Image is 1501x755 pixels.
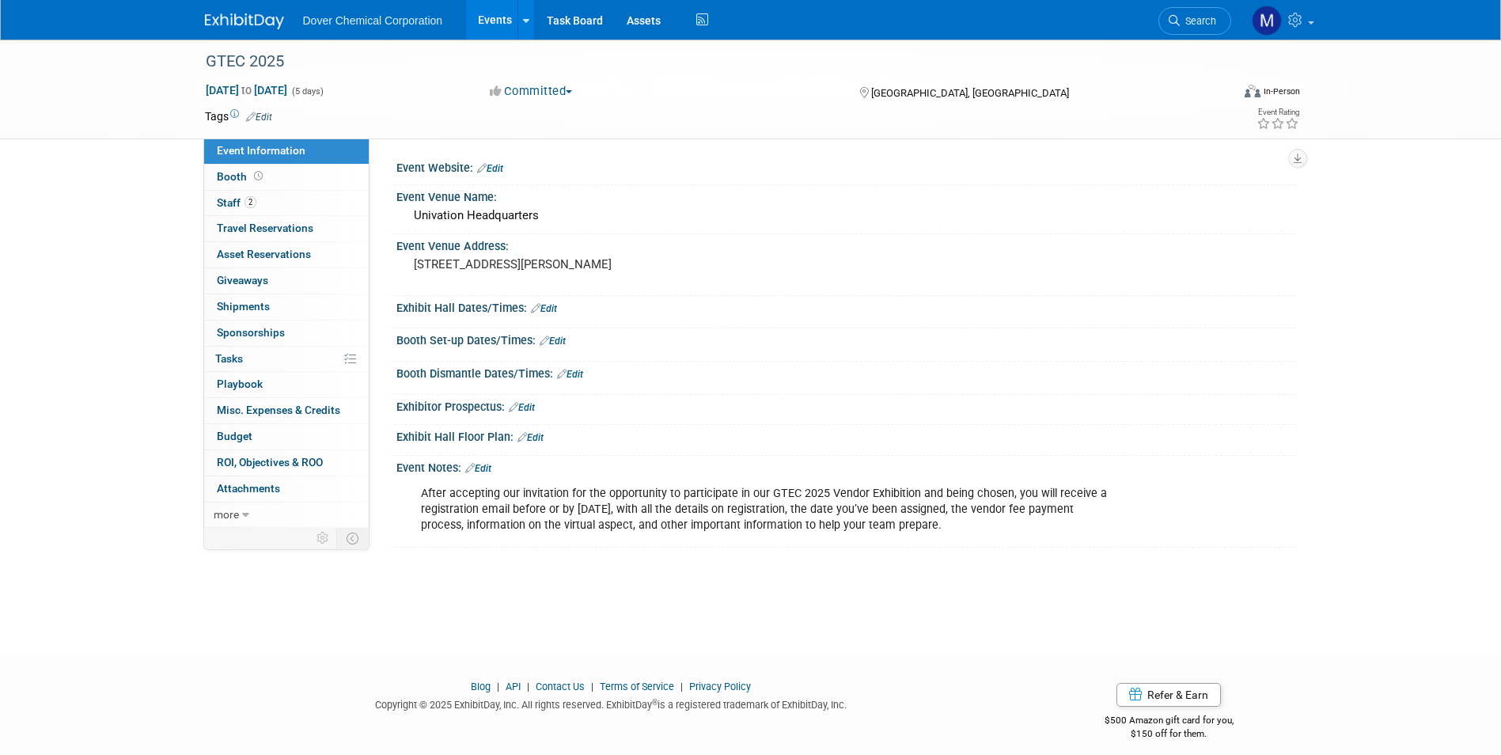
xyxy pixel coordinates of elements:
span: | [677,681,687,692]
span: Shipments [217,300,270,313]
div: Exhibit Hall Floor Plan: [396,425,1297,446]
div: Exhibitor Prospectus: [396,395,1297,415]
div: After accepting our invitation for the opportunity to participate in our GTEC 2025 Vendor Exhibit... [410,478,1123,541]
span: [DATE] [DATE] [205,83,288,97]
a: Asset Reservations [204,242,369,267]
a: Search [1158,7,1231,35]
a: Attachments [204,476,369,502]
span: ROI, Objectives & ROO [217,456,323,469]
a: Terms of Service [600,681,674,692]
a: Tasks [204,347,369,372]
a: Contact Us [536,681,585,692]
span: Budget [217,430,252,442]
span: | [493,681,503,692]
span: Asset Reservations [217,248,311,260]
sup: ® [652,698,658,707]
pre: [STREET_ADDRESS][PERSON_NAME] [414,257,754,271]
span: Giveaways [217,274,268,286]
a: Playbook [204,372,369,397]
div: $150 off for them. [1041,727,1297,741]
div: Event Venue Address: [396,234,1297,254]
span: Tasks [215,352,243,365]
a: Edit [517,432,544,443]
img: Matt Fender [1252,6,1282,36]
a: Travel Reservations [204,216,369,241]
span: Dover Chemical Corporation [303,14,443,27]
div: Booth Dismantle Dates/Times: [396,362,1297,382]
a: Staff2 [204,191,369,216]
span: Playbook [217,377,263,390]
a: Event Information [204,138,369,164]
div: Copyright © 2025 ExhibitDay, Inc. All rights reserved. ExhibitDay is a registered trademark of Ex... [205,694,1018,712]
a: Edit [246,112,272,123]
div: Univation Headquarters [408,203,1285,228]
div: Exhibit Hall Dates/Times: [396,296,1297,317]
a: Budget [204,424,369,450]
span: Travel Reservations [217,222,313,234]
td: Toggle Event Tabs [336,528,369,548]
div: $500 Amazon gift card for you, [1041,704,1297,740]
span: more [214,508,239,521]
a: Misc. Expenses & Credits [204,398,369,423]
span: Booth [217,170,266,183]
img: Format-Inperson.png [1245,85,1260,97]
div: GTEC 2025 [200,47,1207,76]
td: Tags [205,108,272,124]
a: ROI, Objectives & ROO [204,450,369,476]
td: Personalize Event Tab Strip [309,528,337,548]
div: Event Rating [1257,108,1299,116]
span: (5 days) [290,86,324,97]
div: In-Person [1263,85,1300,97]
a: Blog [471,681,491,692]
a: Edit [509,402,535,413]
span: Booth not reserved yet [251,170,266,182]
span: Search [1180,15,1216,27]
button: Committed [484,83,578,100]
a: API [506,681,521,692]
a: Refer & Earn [1116,683,1221,707]
div: Event Notes: [396,456,1297,476]
a: Shipments [204,294,369,320]
img: ExhibitDay [205,13,284,29]
span: Misc. Expenses & Credits [217,404,340,416]
div: Event Website: [396,156,1297,176]
a: Edit [531,303,557,314]
a: Edit [477,163,503,174]
span: Event Information [217,144,305,157]
a: Edit [540,336,566,347]
a: more [204,503,369,528]
div: Event Format [1138,82,1301,106]
span: Attachments [217,482,280,495]
span: [GEOGRAPHIC_DATA], [GEOGRAPHIC_DATA] [871,87,1069,99]
div: Booth Set-up Dates/Times: [396,328,1297,349]
span: | [523,681,533,692]
a: Sponsorships [204,321,369,346]
a: Edit [465,463,491,474]
a: Giveaways [204,268,369,294]
span: to [239,84,254,97]
span: | [587,681,597,692]
span: 2 [244,196,256,208]
a: Privacy Policy [689,681,751,692]
a: Edit [557,369,583,380]
a: Booth [204,165,369,190]
div: Event Venue Name: [396,185,1297,205]
span: Staff [217,196,256,209]
span: Sponsorships [217,326,285,339]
